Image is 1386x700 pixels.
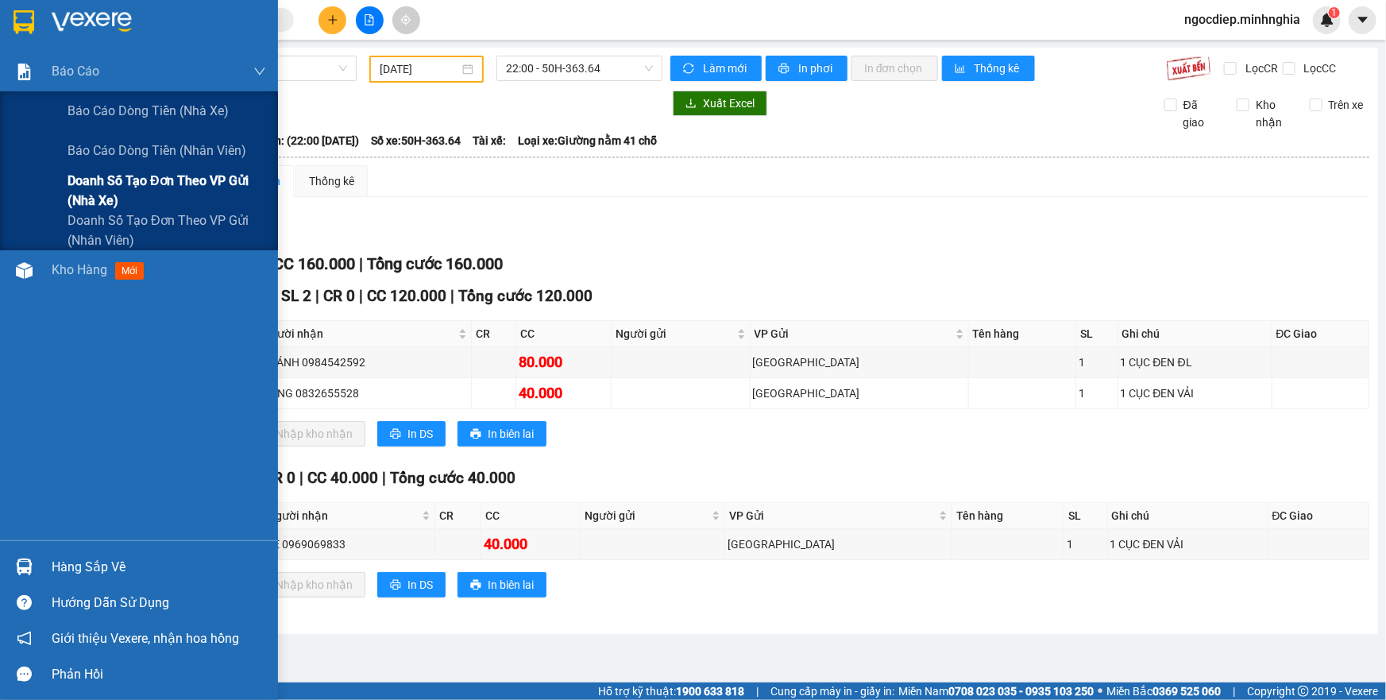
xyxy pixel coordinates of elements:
[16,559,33,575] img: warehouse-icon
[798,60,835,77] span: In phơi
[955,63,968,75] span: bar-chart
[948,685,1094,698] strong: 0708 023 035 - 0935 103 250
[367,287,446,305] span: CC 120.000
[377,421,446,447] button: printerIn DS
[676,685,744,698] strong: 1900 633 818
[299,469,303,487] span: |
[851,56,938,81] button: In đơn chọn
[371,132,461,149] span: Số xe: 50H-363.64
[685,98,697,110] span: download
[616,325,733,342] span: Người gửi
[1076,321,1118,347] th: SL
[1298,60,1339,77] span: Lọc CC
[1233,683,1235,700] span: |
[243,132,359,149] span: Chuyến: (22:00 [DATE])
[488,425,534,443] span: In biên lai
[407,576,433,594] span: In DS
[1118,321,1272,347] th: Ghi chú
[1331,7,1337,18] span: 1
[670,56,762,81] button: syncLàm mới
[470,428,481,441] span: printer
[673,91,767,116] button: downloadXuất Excel
[1298,686,1309,697] span: copyright
[1110,536,1265,553] div: 1 CỤC ĐEN VẢI
[17,631,32,646] span: notification
[519,382,608,404] div: 40.000
[969,321,1077,347] th: Tên hàng
[382,469,386,487] span: |
[1322,96,1370,114] span: Trên xe
[1268,503,1369,529] th: ĐC Giao
[253,65,266,78] span: down
[778,63,792,75] span: printer
[703,95,755,112] span: Xuất Excel
[751,347,969,378] td: Sài Gòn
[245,421,365,447] button: downloadNhập kho nhận
[470,579,481,592] span: printer
[942,56,1035,81] button: bar-chartThống kê
[68,101,229,121] span: Báo cáo dòng tiền (nhà xe)
[1121,354,1269,371] div: 1 CỤC ĐEN ĐL
[518,132,657,149] span: Loại xe: Giường nằm 41 chỗ
[703,60,749,77] span: Làm mới
[1079,354,1114,371] div: 1
[506,56,653,80] span: 22:00 - 50H-363.64
[725,529,952,560] td: Sài Gòn
[245,572,365,598] button: downloadNhập kho nhận
[1320,13,1334,27] img: icon-new-feature
[457,572,546,598] button: printerIn biên lai
[1249,96,1297,131] span: Kho nhận
[364,14,375,25] span: file-add
[309,172,354,190] div: Thống kê
[68,141,246,160] span: Báo cáo dòng tiền (nhân viên)
[407,425,433,443] span: In DS
[262,385,469,402] div: HẰNG 0832655528
[1079,385,1114,402] div: 1
[898,683,1094,700] span: Miền Nam
[598,683,744,700] span: Hỗ trợ kỹ thuật:
[729,507,936,524] span: VP Gửi
[359,287,363,305] span: |
[359,254,363,273] span: |
[327,14,338,25] span: plus
[952,503,1064,529] th: Tên hàng
[14,10,34,34] img: logo-vxr
[16,64,33,80] img: solution-icon
[1067,536,1104,553] div: 1
[377,572,446,598] button: printerIn DS
[770,683,894,700] span: Cung cấp máy in - giấy in:
[323,287,355,305] span: CR 0
[319,6,346,34] button: plus
[1098,688,1102,694] span: ⚪️
[380,60,459,78] input: 11/08/2025
[1108,503,1268,529] th: Ghi chú
[975,60,1022,77] span: Thống kê
[264,469,295,487] span: CR 0
[52,61,99,81] span: Báo cáo
[281,287,311,305] span: SL 2
[519,351,608,373] div: 80.000
[390,428,401,441] span: printer
[1329,7,1340,18] sup: 1
[481,503,581,529] th: CC
[400,14,411,25] span: aim
[1152,685,1221,698] strong: 0369 525 060
[1121,385,1269,402] div: 1 CỤC ĐEN VẢI
[435,503,481,529] th: CR
[457,421,546,447] button: printerIn biên lai
[68,211,266,250] span: Doanh số tạo đơn theo VP gửi (nhân viên)
[52,628,239,648] span: Giới thiệu Vexere, nhận hoa hồng
[1356,13,1370,27] span: caret-down
[68,171,266,211] span: Doanh số tạo đơn theo VP gửi (nhà xe)
[307,469,378,487] span: CC 40.000
[751,378,969,409] td: Sài Gòn
[390,469,515,487] span: Tổng cước 40.000
[264,325,455,342] span: Người nhận
[52,555,266,579] div: Hàng sắp về
[1172,10,1313,29] span: ngocdiep.minhnghia
[390,579,401,592] span: printer
[367,254,503,273] span: Tổng cước 160.000
[17,595,32,610] span: question-circle
[458,287,593,305] span: Tổng cước 120.000
[472,321,516,347] th: CR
